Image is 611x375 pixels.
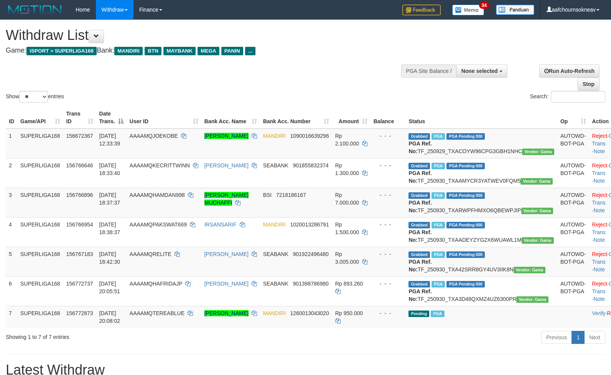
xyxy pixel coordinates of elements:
span: BTN [145,47,161,55]
span: Vendor URL: https://trx31.1velocity.biz [522,149,554,155]
td: 5 [6,247,17,276]
label: Show entries [6,91,64,102]
span: Marked by aafsengchandara [431,192,445,199]
span: Rp 950.000 [335,310,363,316]
div: - - - [374,309,403,317]
span: [DATE] 18:38:37 [99,221,120,235]
label: Search: [530,91,605,102]
th: User ID: activate to sort column ascending [127,107,201,129]
th: Bank Acc. Name: activate to sort column ascending [201,107,260,129]
span: Marked by aafsengchandara [431,222,445,228]
span: PGA Pending [446,251,485,258]
span: Copy 1090016639296 to clipboard [290,133,329,139]
span: SEABANK [263,251,288,257]
span: Rp 893.260 [335,281,363,287]
a: [PERSON_NAME] [204,281,249,287]
b: PGA Ref. No: [408,259,431,273]
span: AAAAMQJOEKOBE [130,133,178,139]
span: PGA Pending [446,192,485,199]
td: TF_250930_TXAADEYZYG2X6WUAWL1M [405,217,557,247]
td: SUPERLIGA168 [17,129,63,159]
span: ... [245,47,255,55]
span: 156672367 [66,133,93,139]
div: Showing 1 to 7 of 7 entries [6,330,249,341]
td: 6 [6,276,17,306]
div: - - - [374,162,403,169]
td: 4 [6,217,17,247]
span: Grabbed [408,192,430,199]
span: Copy 901855832374 to clipboard [293,162,328,169]
a: Note [593,148,605,154]
span: MEGA [198,47,219,55]
td: SUPERLIGA168 [17,188,63,217]
span: MANDIRI [263,221,286,228]
a: Note [593,266,605,273]
div: - - - [374,191,403,199]
a: [PERSON_NAME] MUCHAFFI [204,192,249,206]
th: Bank Acc. Number: activate to sort column ascending [260,107,332,129]
span: PANIN [221,47,243,55]
span: MANDIRI [114,47,143,55]
a: Reject [592,162,608,169]
span: Marked by aafheankoy [431,251,445,258]
select: Showentries [19,91,48,102]
span: [DATE] 12:33:39 [99,133,120,147]
span: Rp 2.100.000 [335,133,359,147]
img: Button%20Memo.svg [452,5,484,15]
a: [PERSON_NAME] [204,251,249,257]
span: Copy 1020013286791 to clipboard [290,221,329,228]
td: AUTOWD-BOT-PGA [557,217,589,247]
b: PGA Ref. No: [408,229,431,243]
td: AUTOWD-BOT-PGA [557,129,589,159]
span: 156767183 [66,251,93,257]
th: Game/API: activate to sort column ascending [17,107,63,129]
div: PGA Site Balance / [401,64,456,78]
span: AAAAMQKECRITTWINN [130,162,190,169]
span: Copy 1260013043020 to clipboard [290,310,329,316]
td: SUPERLIGA168 [17,306,63,328]
td: TF_250930_TXAAMYCR3YATWEV0FQM5 [405,158,557,188]
td: TF_250930_TXA3D48QXMZ4UZ6300PR [405,276,557,306]
span: AAAAMQHAFRIDAJP [130,281,182,287]
a: Next [584,331,605,344]
th: Date Trans.: activate to sort column descending [96,107,127,129]
th: Trans ID: activate to sort column ascending [63,107,96,129]
span: AAAAMQPAKSWAT669 [130,221,187,228]
a: Note [593,237,605,243]
span: Grabbed [408,251,430,258]
span: MANDIRI [263,133,286,139]
button: None selected [456,64,507,78]
a: Stop [578,78,599,91]
a: [PERSON_NAME] [204,133,249,139]
span: SEABANK [263,281,288,287]
span: Vendor URL: https://trx31.1velocity.biz [520,178,553,185]
span: Grabbed [408,163,430,169]
span: AAAAMQHAMDAN998 [130,192,185,198]
span: Vendor URL: https://trx31.1velocity.biz [516,296,548,303]
span: Grabbed [408,222,430,228]
td: SUPERLIGA168 [17,276,63,306]
td: SUPERLIGA168 [17,217,63,247]
td: SUPERLIGA168 [17,158,63,188]
span: PGA Pending [446,222,485,228]
a: Verify [592,310,606,316]
span: 156766954 [66,221,93,228]
div: - - - [374,221,403,228]
img: MOTION_logo.png [6,4,64,15]
b: PGA Ref. No: [408,140,431,154]
td: AUTOWD-BOT-PGA [557,158,589,188]
span: MANDIRI [263,310,286,316]
img: Feedback.jpg [402,5,441,15]
a: Reject [592,251,608,257]
span: Copy 901922496480 to clipboard [293,251,328,257]
input: Search: [551,91,605,102]
span: 156766896 [66,192,93,198]
span: SEABANK [263,162,288,169]
span: [DATE] 20:05:51 [99,281,120,294]
span: AAAAMQTEREABLUE [130,310,184,316]
a: Reject [592,221,608,228]
td: TF_250929_TXACOYW96CPG3GBH1NHC [405,129,557,159]
h4: Game: Bank: [6,47,400,55]
span: Copy 7218186167 to clipboard [276,192,306,198]
div: - - - [374,250,403,258]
